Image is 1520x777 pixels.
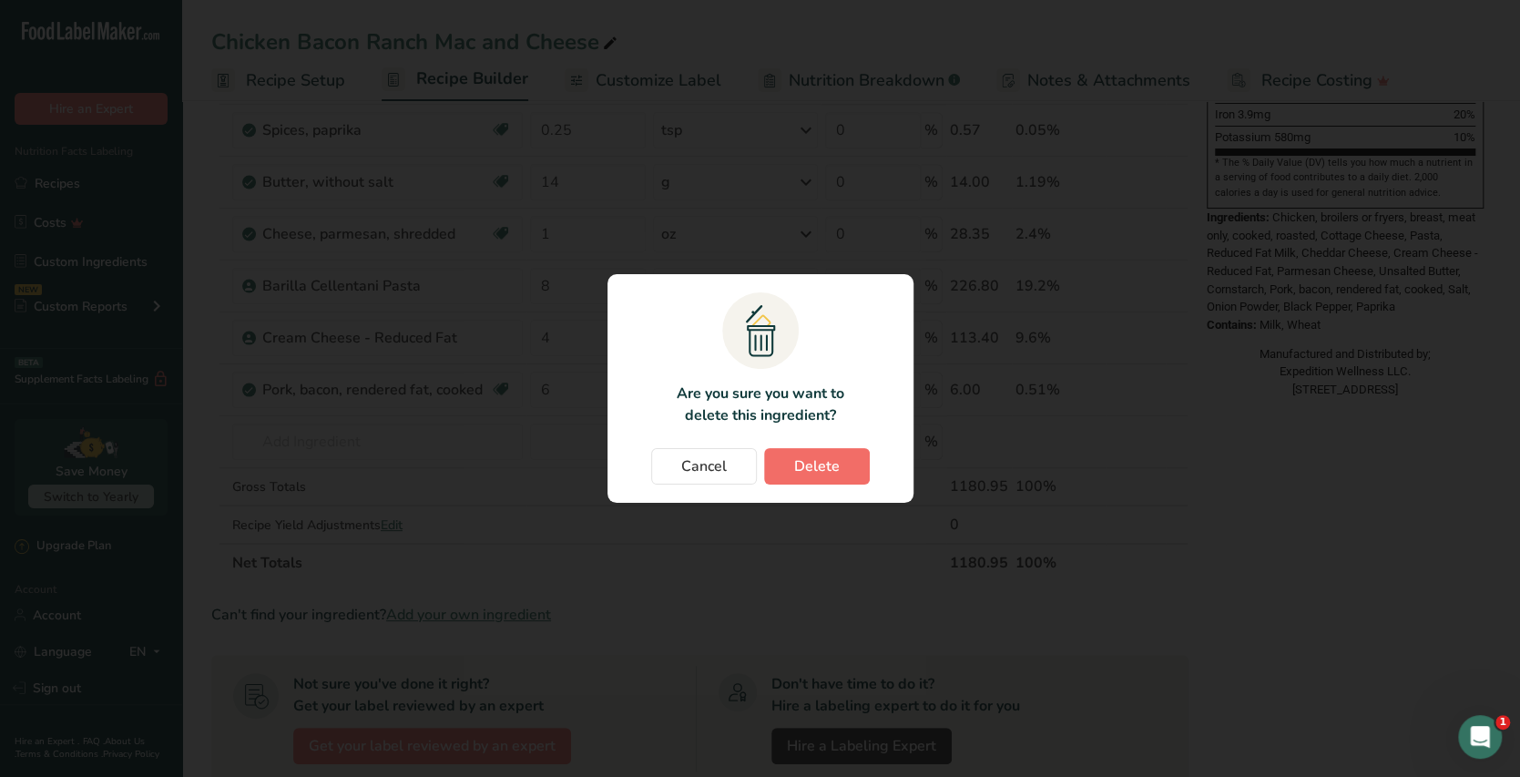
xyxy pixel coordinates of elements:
span: Cancel [681,455,727,477]
iframe: Intercom live chat [1458,715,1502,759]
button: Cancel [651,448,757,485]
span: 1 [1495,715,1510,730]
span: Delete [794,455,840,477]
button: Delete [764,448,870,485]
p: Are you sure you want to delete this ingredient? [666,383,854,426]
